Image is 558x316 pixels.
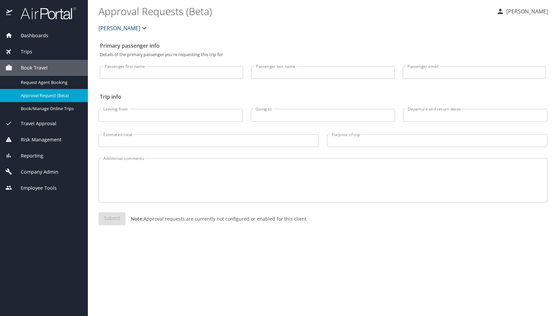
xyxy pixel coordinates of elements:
span: Company Admin [12,168,58,176]
span: Dashboards [12,32,48,39]
h2: Trip info [100,91,546,102]
button: [PERSON_NAME] [494,5,551,17]
strong: Note: [131,216,144,222]
img: airportal-logo.png [13,7,76,20]
span: Reporting [12,152,43,160]
span: Employee Tools [12,184,57,192]
span: Approval Request (Beta) [21,92,80,99]
p: Approval requests are currently not configured or enabled for this client [125,215,306,222]
p: [PERSON_NAME] [504,7,548,15]
span: Risk Management [12,136,61,143]
p: Details of the primary passenger you're requesting this trip for [100,52,546,57]
span: Book Travel [12,64,48,72]
h2: Primary passenger info [100,40,546,51]
img: icon-airportal.png [6,7,13,20]
span: [PERSON_NAME] [99,24,140,33]
h1: Approval Requests (Beta) [99,1,491,21]
button: [PERSON_NAME] [96,21,151,35]
span: Request Agent Booking [21,79,80,86]
span: Book/Manage Online Trips [21,105,80,112]
span: Trips [12,48,32,55]
span: Travel Approval [12,120,56,127]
